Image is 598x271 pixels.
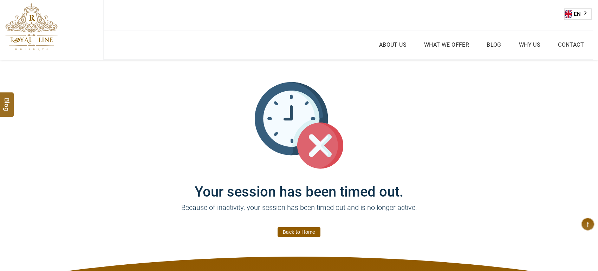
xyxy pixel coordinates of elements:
[517,40,542,50] a: Why Us
[565,9,591,19] a: EN
[554,227,598,260] iframe: chat widget
[5,3,58,51] img: The Royal Line Holidays
[556,40,586,50] a: Contact
[88,202,510,223] p: Because of inactivity, your session has been timed out and is no longer active.
[2,98,12,104] span: Blog
[377,40,408,50] a: About Us
[485,40,503,50] a: Blog
[278,227,320,237] a: Back to Home
[88,170,510,200] h1: Your session has been timed out.
[255,81,343,170] img: session_time_out.svg
[564,8,592,20] div: Language
[564,8,592,20] aside: Language selected: English
[422,40,471,50] a: What we Offer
